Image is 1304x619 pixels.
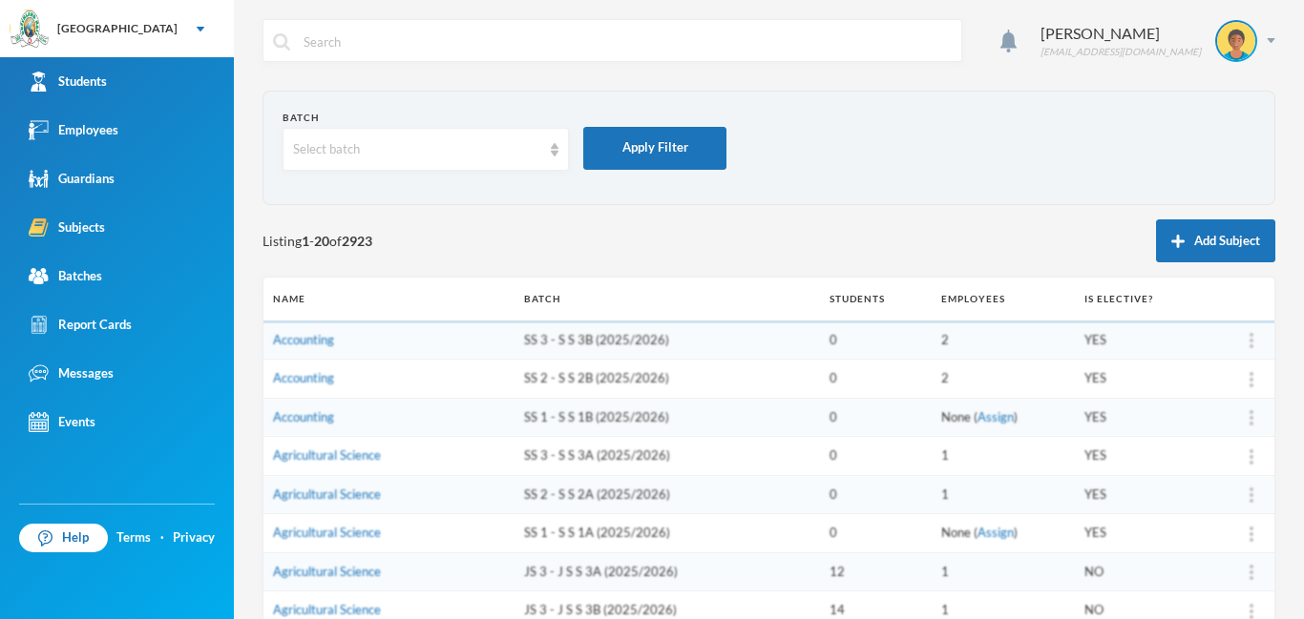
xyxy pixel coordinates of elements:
[515,360,820,399] td: SS 2 - S S 2B (2025/2026)
[1075,320,1207,360] td: YES
[273,447,381,463] a: Agricultural Science
[29,217,105,237] div: Subjects
[273,409,334,424] a: Accounting
[1217,22,1255,60] img: STUDENT
[314,233,329,249] b: 20
[1156,219,1275,262] button: Add Subject
[29,412,95,432] div: Events
[273,602,381,617] a: Agricultural Science
[29,363,114,383] div: Messages
[932,320,1075,360] td: 2
[173,528,215,547] a: Privacy
[932,360,1075,399] td: 2
[932,552,1075,591] td: 1
[1075,360,1207,399] td: YES
[263,278,515,320] th: Name
[932,278,1075,320] th: Employees
[978,409,1014,424] a: Assign
[820,398,932,437] td: 0
[116,528,151,547] a: Terms
[1075,475,1207,514] td: YES
[342,233,372,249] b: 2923
[1041,45,1201,59] div: [EMAIL_ADDRESS][DOMAIN_NAME]
[515,278,820,320] th: Batch
[29,120,118,140] div: Employees
[1250,604,1253,619] img: more_vert
[515,475,820,514] td: SS 2 - S S 2A (2025/2026)
[160,528,164,547] div: ·
[1075,398,1207,437] td: YES
[932,437,1075,476] td: 1
[1250,410,1253,425] img: more_vert
[820,437,932,476] td: 0
[583,127,726,170] button: Apply Filter
[1075,278,1207,320] th: Is Elective?
[1250,526,1253,542] img: more_vert
[293,140,541,159] div: Select batch
[1250,565,1253,580] img: more_vert
[57,20,178,37] div: [GEOGRAPHIC_DATA]
[1250,372,1253,387] img: more_vert
[515,398,820,437] td: SS 1 - S S 1B (2025/2026)
[29,72,107,92] div: Students
[273,33,290,51] img: search
[29,169,115,189] div: Guardians
[1075,514,1207,553] td: YES
[820,360,932,399] td: 0
[515,552,820,591] td: JS 3 - J S S 3A (2025/2026)
[820,278,932,320] th: Students
[1041,22,1201,45] div: [PERSON_NAME]
[19,524,108,552] a: Help
[263,231,372,251] span: Listing - of
[515,437,820,476] td: SS 3 - S S 3A (2025/2026)
[273,332,334,347] a: Accounting
[820,552,932,591] td: 12
[1250,333,1253,348] img: more_vert
[273,370,334,385] a: Accounting
[283,111,569,125] div: Batch
[273,525,381,540] a: Agricultural Science
[302,20,952,63] input: Search
[820,475,932,514] td: 0
[820,320,932,360] td: 0
[1250,487,1253,503] img: more_vert
[515,514,820,553] td: SS 1 - S S 1A (2025/2026)
[932,475,1075,514] td: 1
[941,525,1018,540] span: None ( )
[273,486,381,502] a: Agricultural Science
[941,409,1018,424] span: None ( )
[29,266,102,286] div: Batches
[11,10,49,49] img: logo
[302,233,309,249] b: 1
[1075,552,1207,591] td: NO
[29,315,132,335] div: Report Cards
[515,320,820,360] td: SS 3 - S S 3B (2025/2026)
[273,564,381,579] a: Agricultural Science
[1250,449,1253,464] img: more_vert
[820,514,932,553] td: 0
[978,525,1014,540] a: Assign
[1075,437,1207,476] td: YES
